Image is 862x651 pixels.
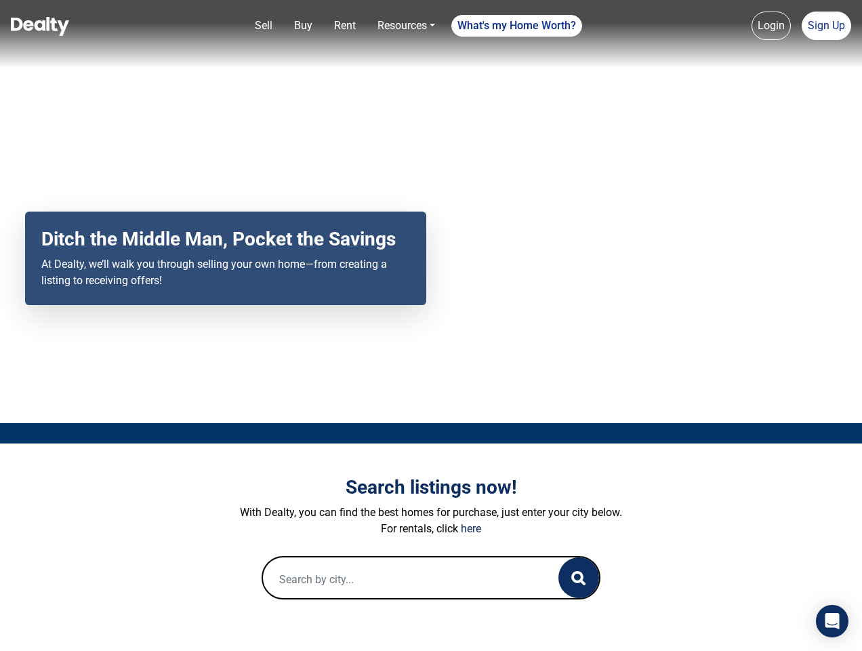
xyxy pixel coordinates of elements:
[816,605,848,637] div: Open Intercom Messenger
[802,12,851,40] a: Sign Up
[249,12,278,39] a: Sell
[752,12,791,40] a: Login
[289,12,318,39] a: Buy
[461,522,481,535] a: here
[451,15,582,37] a: What's my Home Worth?
[55,476,807,499] h3: Search listings now!
[41,256,410,289] p: At Dealty, we’ll walk you through selling your own home—from creating a listing to receiving offers!
[329,12,361,39] a: Rent
[41,228,410,251] h2: Ditch the Middle Man, Pocket the Savings
[372,12,440,39] a: Resources
[55,505,807,521] p: With Dealty, you can find the best homes for purchase, just enter your city below.
[263,557,531,601] input: Search by city...
[11,17,69,36] img: Dealty - Buy, Sell & Rent Homes
[55,521,807,537] p: For rentals, click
